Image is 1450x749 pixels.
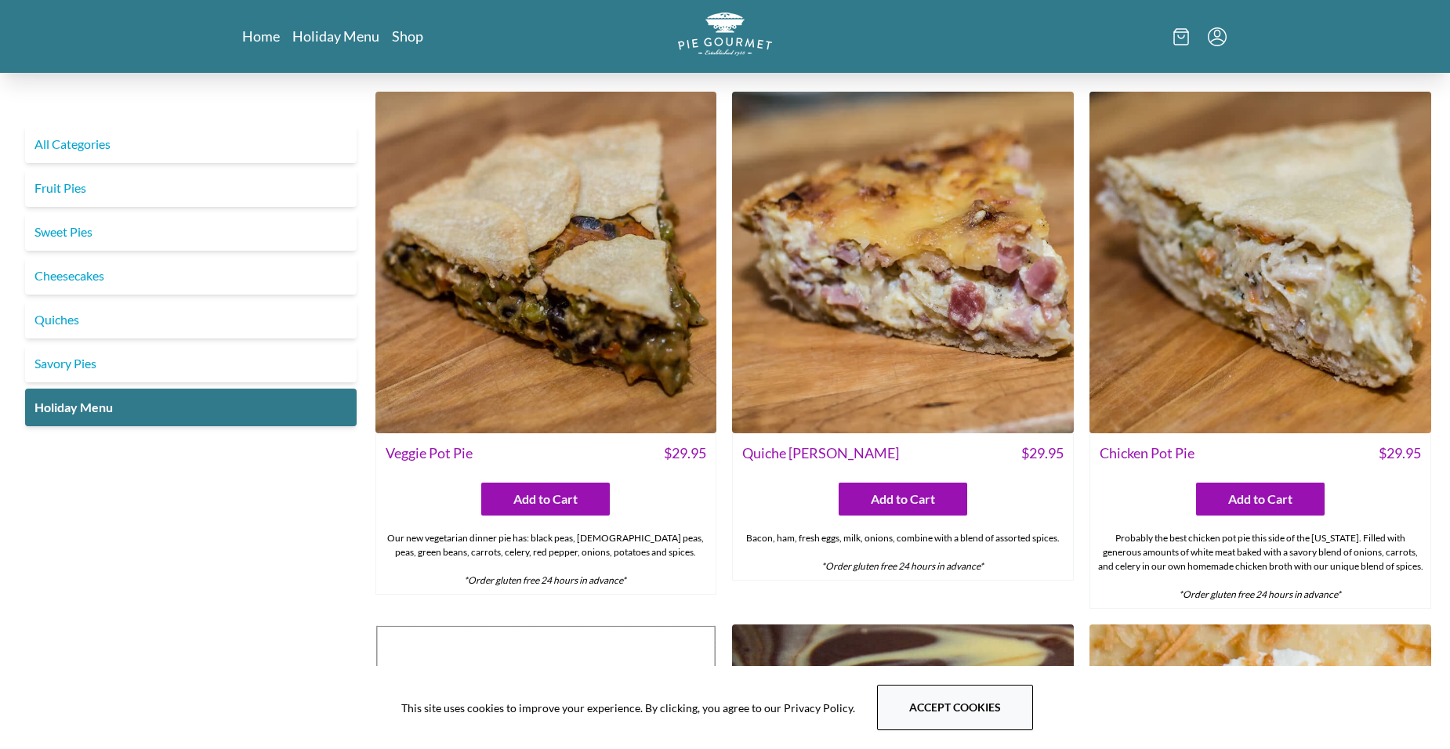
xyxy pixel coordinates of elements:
img: Chicken Pot Pie [1089,92,1431,433]
span: Add to Cart [871,490,935,508]
span: Add to Cart [1228,490,1292,508]
a: Logo [678,13,772,60]
button: Add to Cart [481,483,610,516]
em: *Order gluten free 24 hours in advance* [464,574,626,586]
div: Our new vegetarian dinner pie has: black peas, [DEMOGRAPHIC_DATA] peas, peas, green beans, carrot... [376,525,716,594]
img: logo [678,13,772,56]
span: Add to Cart [513,490,578,508]
img: Veggie Pot Pie [375,92,717,433]
span: Veggie Pot Pie [386,443,473,464]
button: Add to Cart [839,483,967,516]
span: $ 29.95 [664,443,706,464]
span: Quiche [PERSON_NAME] [742,443,899,464]
span: Chicken Pot Pie [1100,443,1194,464]
a: Home [242,27,280,45]
a: All Categories [25,125,357,163]
em: *Order gluten free 24 hours in advance* [821,560,984,572]
a: Fruit Pies [25,169,357,207]
a: Holiday Menu [25,389,357,426]
a: Shop [392,27,423,45]
a: Sweet Pies [25,213,357,251]
a: Quiches [25,301,357,338]
img: Quiche Lorraine [732,92,1074,433]
button: Accept cookies [877,685,1033,730]
span: $ 29.95 [1021,443,1064,464]
a: Savory Pies [25,345,357,382]
button: Menu [1208,27,1227,46]
div: Bacon, ham, fresh eggs, milk, onions, combine with a blend of assorted spices. [733,525,1073,580]
div: Probably the best chicken pot pie this side of the [US_STATE]. Filled with generous amounts of wh... [1090,525,1430,608]
em: *Order gluten free 24 hours in advance* [1179,588,1341,600]
a: Cheesecakes [25,257,357,295]
span: $ 29.95 [1379,443,1421,464]
a: Holiday Menu [292,27,379,45]
span: This site uses cookies to improve your experience. By clicking, you agree to our Privacy Policy. [401,700,855,716]
button: Add to Cart [1196,483,1325,516]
